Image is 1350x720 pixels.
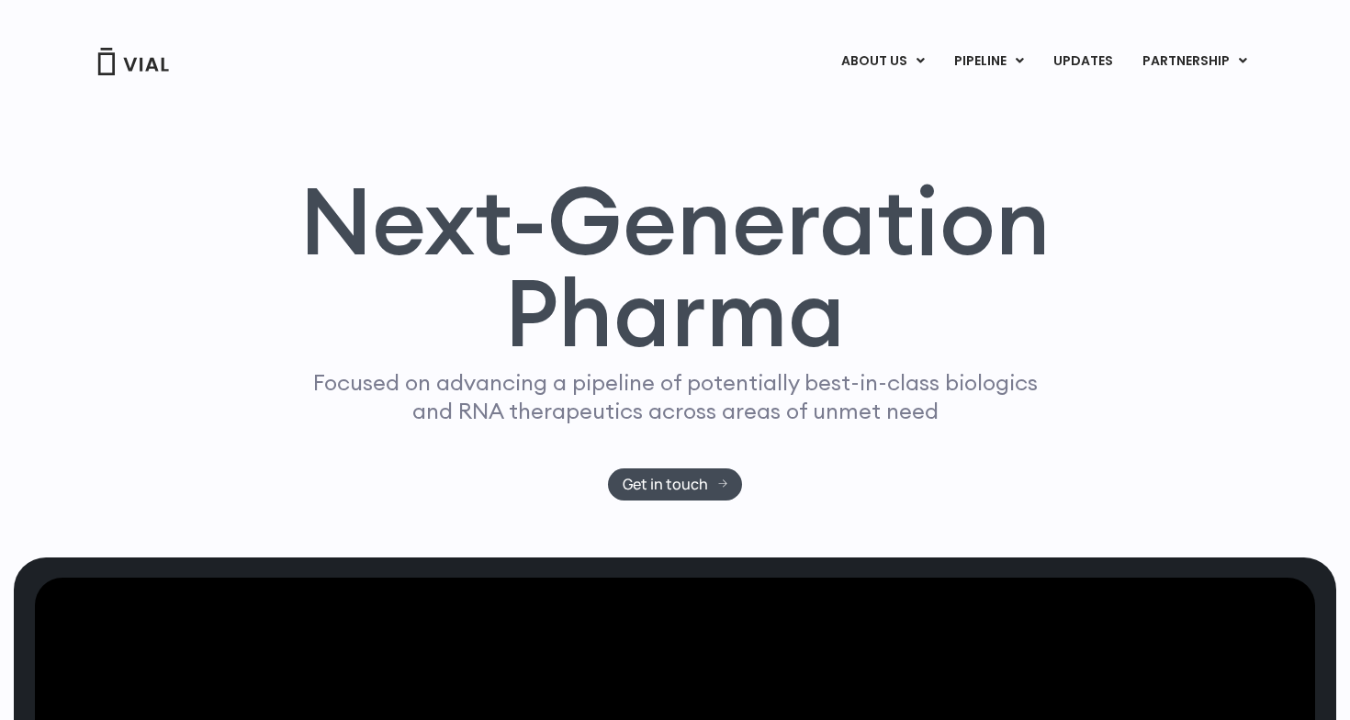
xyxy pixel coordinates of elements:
[1128,46,1262,77] a: PARTNERSHIPMenu Toggle
[305,368,1045,425] p: Focused on advancing a pipeline of potentially best-in-class biologics and RNA therapeutics acros...
[939,46,1038,77] a: PIPELINEMenu Toggle
[277,174,1073,360] h1: Next-Generation Pharma
[96,48,170,75] img: Vial Logo
[1039,46,1127,77] a: UPDATES
[623,478,708,491] span: Get in touch
[827,46,939,77] a: ABOUT USMenu Toggle
[608,468,743,501] a: Get in touch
